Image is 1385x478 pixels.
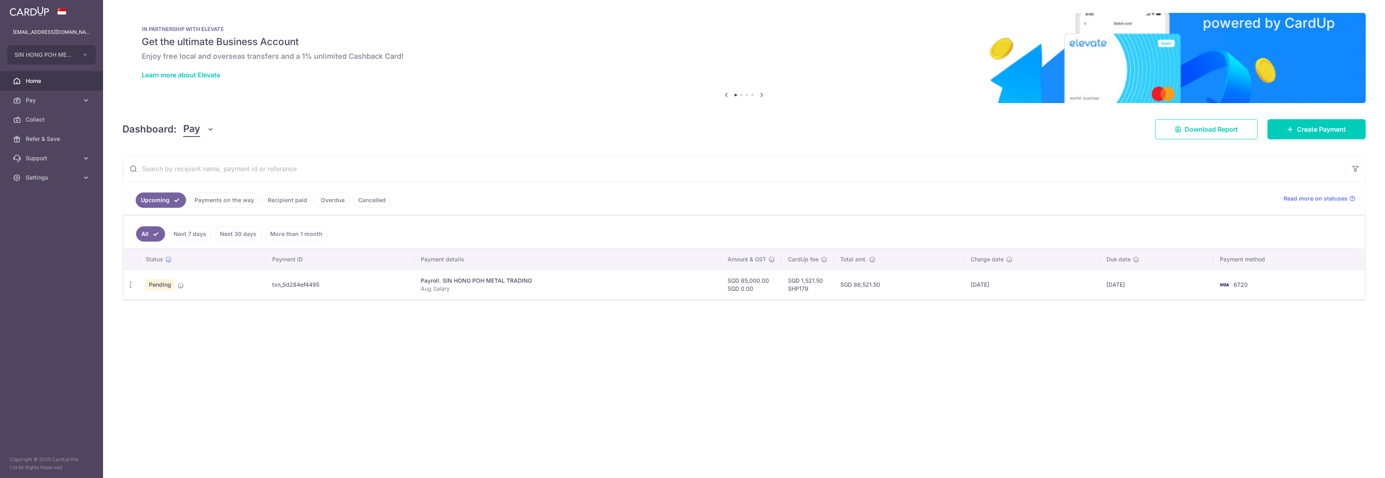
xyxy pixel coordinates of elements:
[183,122,214,137] button: Pay
[1297,124,1346,134] span: Create Payment
[26,96,79,104] span: Pay
[26,77,79,85] span: Home
[788,255,819,263] span: CardUp fee
[7,45,96,64] button: SIN HONG POH METAL TRADING
[26,135,79,143] span: Refer & Save
[1100,270,1213,299] td: [DATE]
[1106,255,1131,263] span: Due date
[316,192,350,208] a: Overdue
[263,192,312,208] a: Recipient paid
[1155,119,1258,139] a: Download Report
[721,270,781,299] td: SGD 85,000.00 SGD 0.00
[122,122,177,137] h4: Dashboard:
[1184,124,1238,134] span: Download Report
[414,249,721,270] th: Payment details
[964,270,1100,299] td: [DATE]
[1267,119,1366,139] a: Create Payment
[26,154,79,162] span: Support
[136,226,165,242] a: All
[142,52,1346,61] h6: Enjoy free local and overseas transfers and a 1% unlimited Cashback Card!
[26,174,79,182] span: Settings
[189,192,259,208] a: Payments on the way
[728,255,766,263] span: Amount & GST
[146,279,174,290] span: Pending
[1234,281,1248,288] span: 6720
[421,285,715,293] p: Aug Salary
[142,35,1346,48] h5: Get the ultimate Business Account
[10,6,49,16] img: CardUp
[1284,195,1356,203] a: Read more on statuses
[146,255,163,263] span: Status
[142,26,1346,32] p: IN PARTNERSHIP WITH ELEVATE
[266,249,414,270] th: Payment ID
[142,71,220,79] a: Learn more about Elevate
[840,255,867,263] span: Total amt.
[168,226,211,242] a: Next 7 days
[13,28,90,36] p: [EMAIL_ADDRESS][DOMAIN_NAME]
[834,270,964,299] td: SGD 86,521.50
[1216,280,1232,290] img: Bank Card
[1284,195,1348,203] span: Read more on statuses
[265,226,328,242] a: More than 1 month
[215,226,262,242] a: Next 30 days
[122,13,1366,103] img: Renovation banner
[136,192,186,208] a: Upcoming
[1213,249,1365,270] th: Payment method
[353,192,391,208] a: Cancelled
[26,116,79,124] span: Collect
[14,51,74,59] span: SIN HONG POH METAL TRADING
[421,277,715,285] div: Payroll. SIN HONG POH METAL TRADING
[266,270,414,299] td: txn_5d284ef4495
[781,270,834,299] td: SGD 1,521.50 SHP179
[971,255,1004,263] span: Charge date
[123,156,1346,182] input: Search by recipient name, payment id or reference
[183,122,200,137] span: Pay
